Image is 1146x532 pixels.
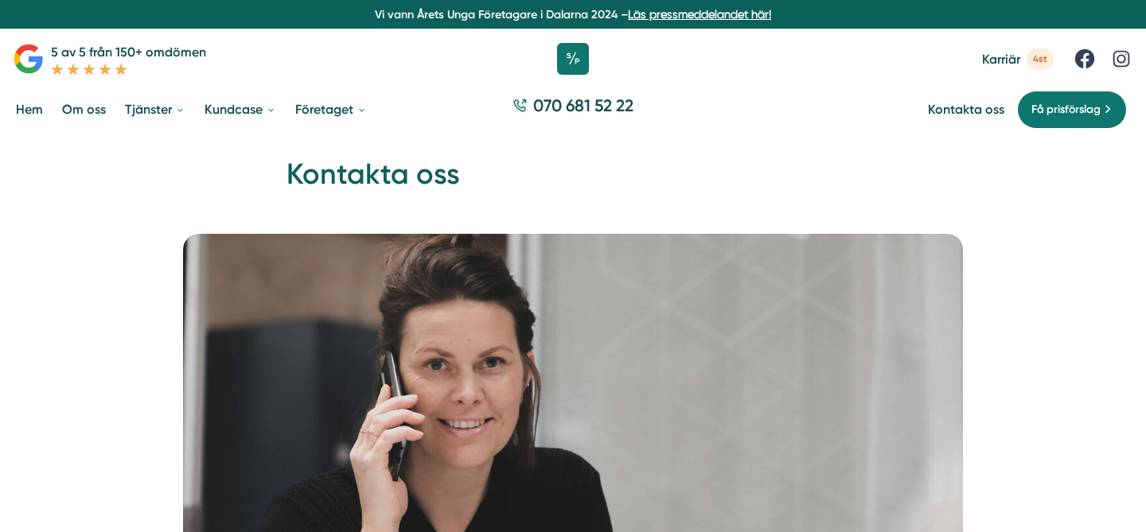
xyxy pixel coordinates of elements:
[982,49,1054,70] a: Karriär 4st
[13,89,46,130] a: Hem
[6,6,1140,22] p: Vi vann Årets Unga Företagare i Dalarna 2024 –
[628,8,771,21] a: Läs pressmeddelandet här!
[122,89,189,130] a: Tjänster
[292,89,370,130] a: Företaget
[1017,91,1127,129] a: Få prisförslag
[506,94,640,125] a: 070 681 52 22
[201,89,279,130] a: Kundcase
[286,155,859,207] h1: Kontakta oss
[533,94,633,117] span: 070 681 52 22
[1027,49,1054,70] span: 4st
[51,42,206,62] p: 5 av 5 från 150+ omdömen
[982,52,1020,67] span: Karriär
[59,89,109,130] a: Om oss
[928,102,1004,117] a: Kontakta oss
[1031,101,1101,118] span: Få prisförslag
